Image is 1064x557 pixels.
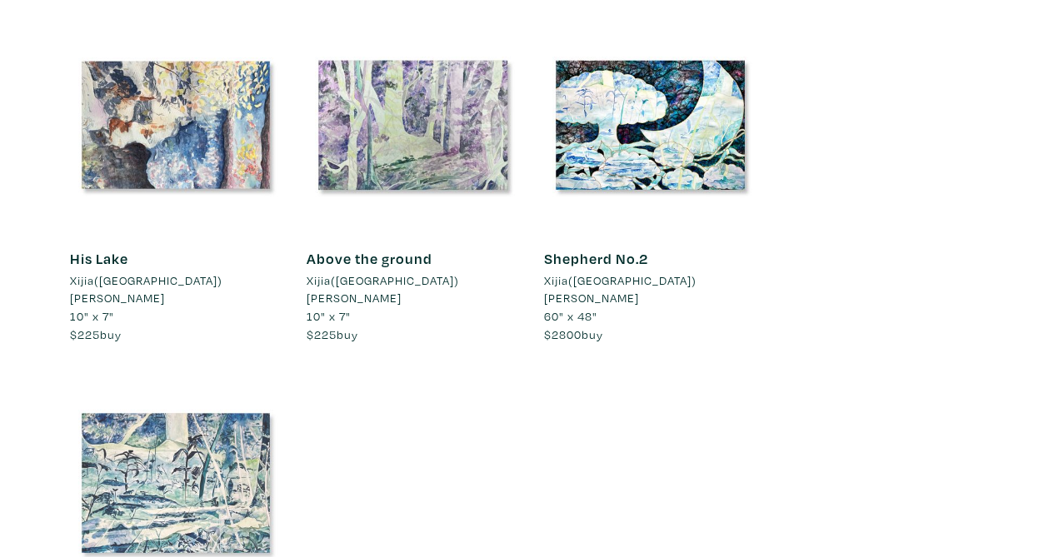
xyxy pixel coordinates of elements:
[544,271,757,307] a: Xijia([GEOGRAPHIC_DATA]) [PERSON_NAME]
[544,249,648,268] a: Shepherd No.2
[70,249,128,268] a: His Lake
[70,326,122,342] span: buy
[307,326,337,342] span: $225
[307,326,358,342] span: buy
[544,326,603,342] span: buy
[307,271,519,307] a: Xijia([GEOGRAPHIC_DATA]) [PERSON_NAME]
[70,308,114,324] span: 10" x 7"
[307,249,432,268] a: Above the ground
[307,308,351,324] span: 10" x 7"
[544,308,597,324] span: 60" x 48"
[70,271,282,307] a: Xijia([GEOGRAPHIC_DATA]) [PERSON_NAME]
[70,326,100,342] span: $225
[544,326,582,342] span: $2800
